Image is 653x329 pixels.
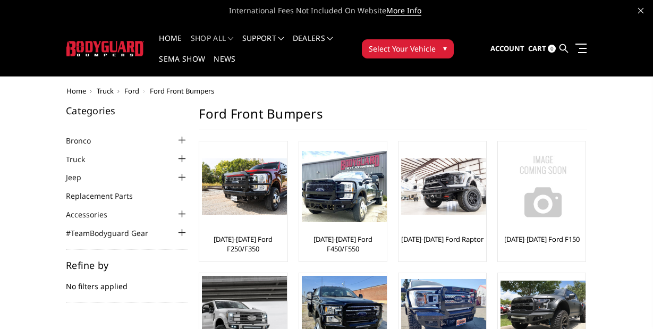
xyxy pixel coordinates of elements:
[159,55,205,76] a: SEMA Show
[214,55,235,76] a: News
[386,5,421,16] a: More Info
[548,45,556,53] span: 0
[97,86,114,96] a: Truck
[528,44,546,53] span: Cart
[501,144,586,229] img: No Image
[504,234,580,244] a: [DATE]-[DATE] Ford F150
[242,35,284,55] a: Support
[362,39,454,58] button: Select Your Vehicle
[490,44,524,53] span: Account
[66,41,145,56] img: BODYGUARD BUMPERS
[66,154,98,165] a: Truck
[401,234,484,244] a: [DATE]-[DATE] Ford Raptor
[66,209,121,220] a: Accessories
[490,35,524,63] a: Account
[66,135,104,146] a: Bronco
[66,260,188,303] div: No filters applied
[501,144,583,229] a: No Image
[66,227,162,239] a: #TeamBodyguard Gear
[191,35,234,55] a: shop all
[443,43,447,54] span: ▾
[66,106,188,115] h5: Categories
[199,106,587,130] h1: Ford Front Bumpers
[202,234,284,254] a: [DATE]-[DATE] Ford F250/F350
[66,86,86,96] a: Home
[293,35,333,55] a: Dealers
[302,234,384,254] a: [DATE]-[DATE] Ford F450/F550
[66,260,188,270] h5: Refine by
[66,172,95,183] a: Jeep
[66,190,146,201] a: Replacement Parts
[124,86,139,96] a: Ford
[369,43,436,54] span: Select Your Vehicle
[150,86,214,96] span: Ford Front Bumpers
[528,35,556,63] a: Cart 0
[159,35,182,55] a: Home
